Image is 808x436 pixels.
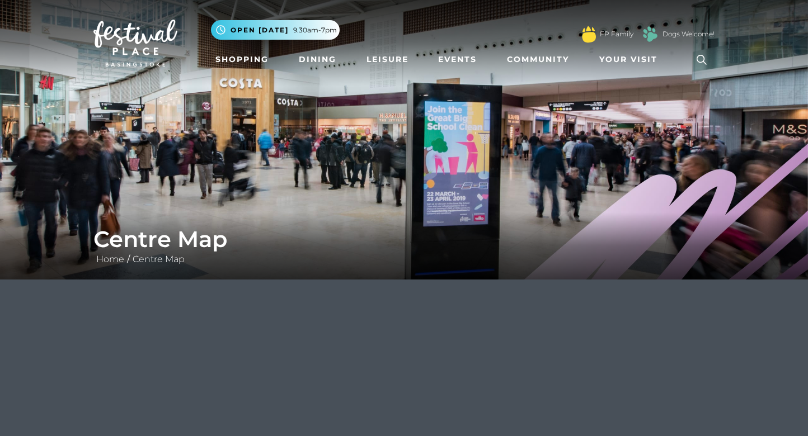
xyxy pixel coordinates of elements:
[93,20,177,67] img: Festival Place Logo
[502,49,574,70] a: Community
[599,54,657,65] span: Your Visit
[231,25,289,35] span: Open [DATE]
[211,20,340,40] button: Open [DATE] 9.30am-7pm
[93,226,715,253] h1: Centre Map
[293,25,337,35] span: 9.30am-7pm
[294,49,341,70] a: Dining
[130,254,187,264] a: Centre Map
[663,29,715,39] a: Dogs Welcome!
[362,49,413,70] a: Leisure
[93,254,127,264] a: Home
[434,49,481,70] a: Events
[211,49,273,70] a: Shopping
[595,49,668,70] a: Your Visit
[600,29,633,39] a: FP Family
[85,226,723,266] div: /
